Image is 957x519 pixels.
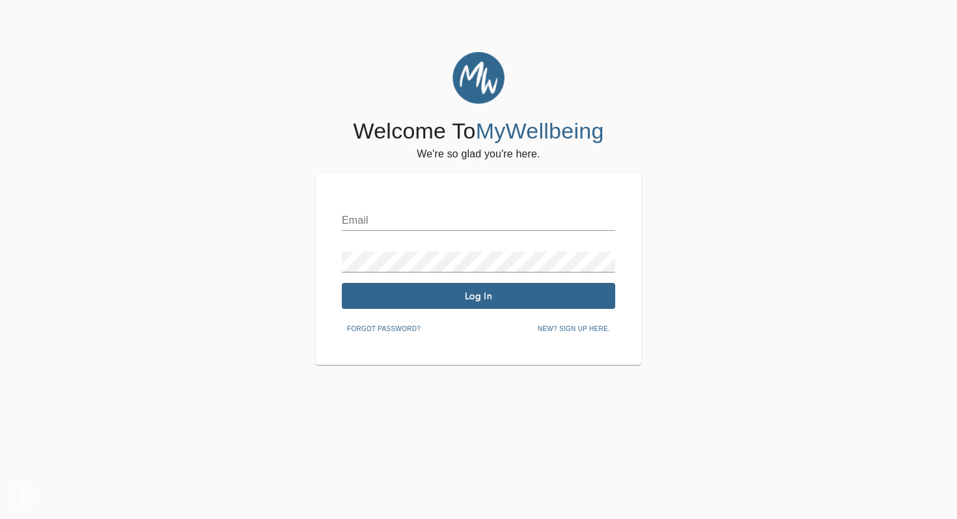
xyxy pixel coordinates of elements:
[353,118,603,145] h4: Welcome To
[452,52,505,104] img: MyWellbeing
[342,283,615,309] button: Log In
[347,290,610,302] span: Log In
[538,323,610,335] span: New? Sign up here.
[347,323,421,335] span: Forgot password?
[417,145,540,163] h6: We're so glad you're here.
[533,319,615,339] button: New? Sign up here.
[342,323,426,333] a: Forgot password?
[476,118,604,143] span: MyWellbeing
[342,319,426,339] button: Forgot password?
